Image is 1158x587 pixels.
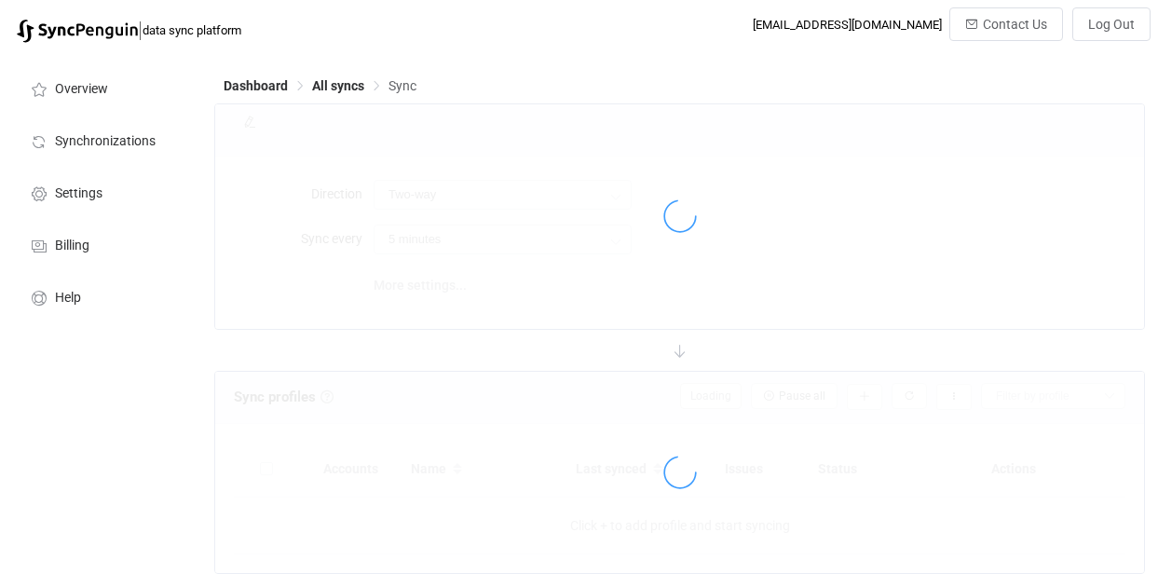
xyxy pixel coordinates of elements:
span: Billing [55,239,89,253]
span: data sync platform [143,23,241,37]
span: All syncs [312,78,364,93]
a: Billing [9,218,196,270]
span: Overview [55,82,108,97]
a: Help [9,270,196,322]
a: Overview [9,61,196,114]
span: | [138,17,143,43]
span: Synchronizations [55,134,156,149]
span: Sync [388,78,416,93]
div: [EMAIL_ADDRESS][DOMAIN_NAME] [753,18,942,32]
span: Settings [55,186,102,201]
button: Log Out [1072,7,1151,41]
a: Settings [9,166,196,218]
img: syncpenguin.svg [17,20,138,43]
a: Synchronizations [9,114,196,166]
span: Log Out [1088,17,1135,32]
span: Help [55,291,81,306]
button: Contact Us [949,7,1063,41]
a: |data sync platform [17,17,241,43]
span: Contact Us [983,17,1047,32]
span: Dashboard [224,78,288,93]
div: Breadcrumb [224,79,416,92]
